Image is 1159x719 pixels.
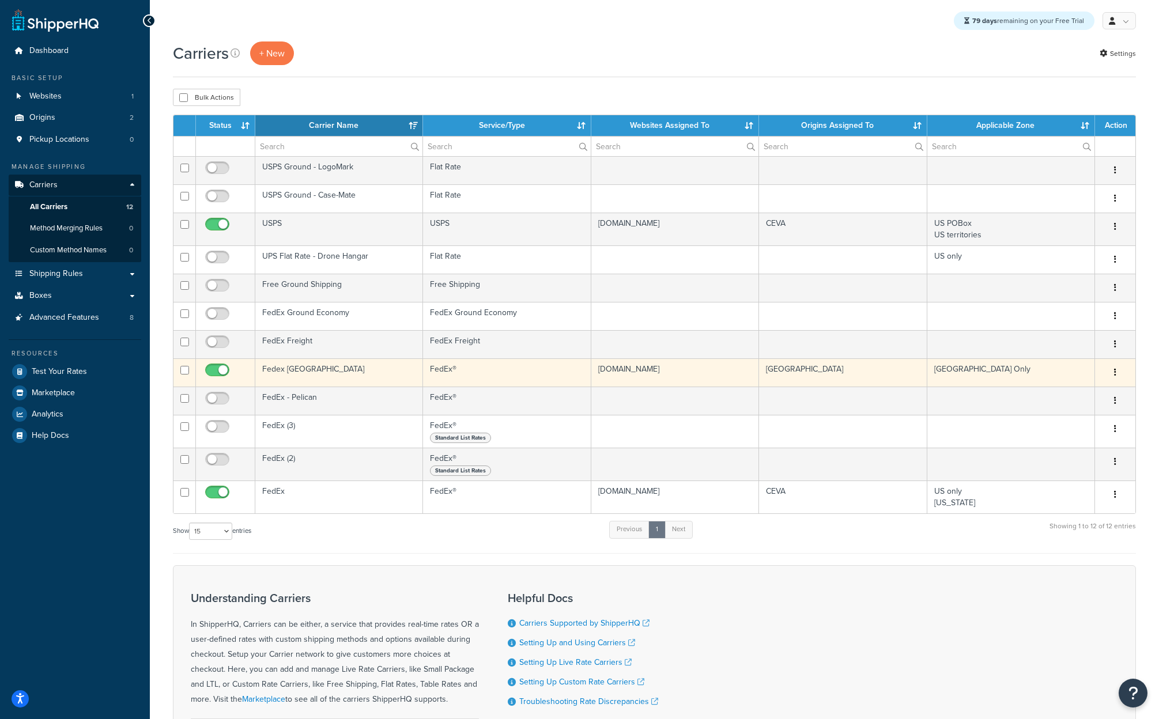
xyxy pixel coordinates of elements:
[126,202,133,212] span: 12
[29,46,69,56] span: Dashboard
[255,358,423,387] td: Fedex [GEOGRAPHIC_DATA]
[423,448,591,480] td: FedEx®
[131,92,134,101] span: 1
[430,433,491,443] span: Standard List Rates
[423,358,591,387] td: FedEx®
[9,40,141,62] a: Dashboard
[423,137,590,156] input: Search
[9,129,141,150] a: Pickup Locations 0
[29,135,89,145] span: Pickup Locations
[759,358,927,387] td: [GEOGRAPHIC_DATA]
[609,521,650,538] a: Previous
[12,9,99,32] a: ShipperHQ Home
[130,313,134,323] span: 8
[9,263,141,285] a: Shipping Rules
[9,196,141,218] a: All Carriers 12
[9,240,141,261] a: Custom Method Names 0
[191,592,479,707] div: In ShipperHQ, Carriers can be either, a service that provides real-time rates OR a user-defined r...
[9,361,141,382] a: Test Your Rates
[255,480,423,513] td: FedEx
[30,224,103,233] span: Method Merging Rules
[927,115,1095,136] th: Applicable Zone: activate to sort column ascending
[9,218,141,239] a: Method Merging Rules 0
[1095,115,1135,136] th: Action
[255,415,423,448] td: FedEx (3)
[255,387,423,415] td: FedEx - Pelican
[196,115,255,136] th: Status: activate to sort column ascending
[648,521,666,538] a: 1
[591,358,759,387] td: [DOMAIN_NAME]
[972,16,997,26] strong: 79 days
[759,213,927,245] td: CEVA
[9,107,141,128] a: Origins 2
[9,175,141,262] li: Carriers
[9,86,141,107] a: Websites 1
[255,245,423,274] td: UPS Flat Rate - Drone Hangar
[30,202,67,212] span: All Carriers
[9,404,141,425] a: Analytics
[250,41,294,65] button: + New
[29,313,99,323] span: Advanced Features
[255,330,423,358] td: FedEx Freight
[927,358,1095,387] td: [GEOGRAPHIC_DATA] Only
[954,12,1094,30] div: remaining on your Free Trial
[1100,46,1136,62] a: Settings
[9,196,141,218] li: All Carriers
[255,115,423,136] th: Carrier Name: activate to sort column ascending
[591,115,759,136] th: Websites Assigned To: activate to sort column ascending
[519,695,658,707] a: Troubleshooting Rate Discrepancies
[255,302,423,330] td: FedEx Ground Economy
[519,676,644,688] a: Setting Up Custom Rate Carriers
[9,218,141,239] li: Method Merging Rules
[9,175,141,196] a: Carriers
[29,269,83,279] span: Shipping Rules
[9,349,141,358] div: Resources
[29,113,55,123] span: Origins
[173,42,229,65] h1: Carriers
[189,523,232,540] select: Showentries
[255,156,423,184] td: USPS Ground - LogoMark
[423,330,591,358] td: FedEx Freight
[591,480,759,513] td: [DOMAIN_NAME]
[9,240,141,261] li: Custom Method Names
[32,410,63,419] span: Analytics
[9,86,141,107] li: Websites
[29,92,62,101] span: Websites
[9,162,141,172] div: Manage Shipping
[255,213,423,245] td: USPS
[130,113,134,123] span: 2
[665,521,693,538] a: Next
[9,107,141,128] li: Origins
[508,592,658,604] h3: Helpful Docs
[423,480,591,513] td: FedEx®
[423,156,591,184] td: Flat Rate
[423,274,591,302] td: Free Shipping
[32,431,69,441] span: Help Docs
[927,137,1094,156] input: Search
[129,224,133,233] span: 0
[519,617,650,629] a: Carriers Supported by ShipperHQ
[423,415,591,448] td: FedEx®
[423,184,591,213] td: Flat Rate
[430,466,491,476] span: Standard List Rates
[423,115,591,136] th: Service/Type: activate to sort column ascending
[255,448,423,480] td: FedEx (2)
[129,245,133,255] span: 0
[591,137,758,156] input: Search
[32,367,87,377] span: Test Your Rates
[927,245,1095,274] td: US only
[29,180,58,190] span: Carriers
[130,135,134,145] span: 0
[1049,520,1136,544] div: Showing 1 to 12 of 12 entries
[423,302,591,330] td: FedEx Ground Economy
[423,245,591,274] td: Flat Rate
[759,137,926,156] input: Search
[9,285,141,306] a: Boxes
[255,184,423,213] td: USPS Ground - Case-Mate
[9,129,141,150] li: Pickup Locations
[9,383,141,403] a: Marketplace
[519,637,635,649] a: Setting Up and Using Carriers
